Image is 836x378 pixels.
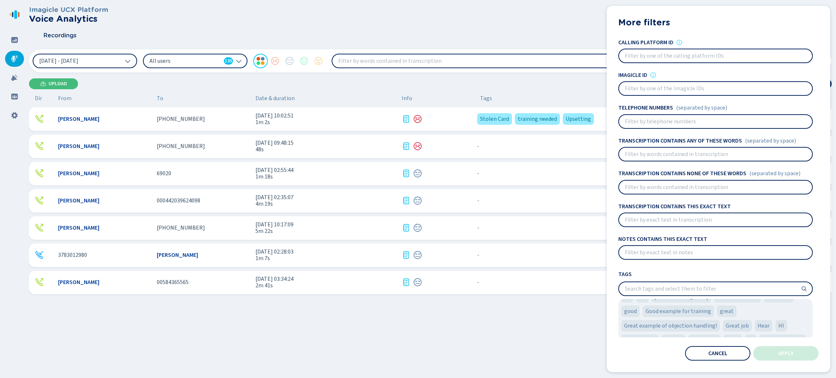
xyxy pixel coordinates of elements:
div: High priority [621,334,659,346]
span: IT [748,336,753,345]
div: Outgoing call [35,169,44,178]
div: Good example for training [643,305,714,317]
span: import [665,336,683,345]
span: Tags [480,95,492,102]
h4: Transcription contains this exact text [618,203,731,210]
svg: icon-emoji-neutral [413,169,422,178]
svg: journal-text [402,223,410,232]
div: Dashboard [5,32,24,48]
h4: Transcription contains any of these words [618,137,742,144]
svg: journal-text [402,196,410,205]
svg: icon-emoji-neutral [413,196,422,205]
svg: telephone-outbound [35,169,44,178]
h4: Telephone numbers [618,104,673,111]
svg: telephone-outbound [35,223,44,232]
input: Filter by one of the Imagicle IDs [619,82,812,95]
div: Transcription available [402,223,410,232]
input: Filter by words contained in transcription [619,181,812,194]
div: Neutral sentiment [413,223,422,232]
span: good [624,307,637,316]
span: (separated by space) [749,170,800,177]
span: [DATE] - [DATE] [39,58,78,64]
svg: journal-text [402,142,410,151]
div: Transcription available [402,169,410,178]
svg: journal-text [402,278,410,287]
button: Upload [29,78,78,89]
span: No tags assigned [477,252,479,258]
svg: telephone-outbound [35,196,44,205]
div: Outgoing call [35,142,44,151]
span: Great job [726,321,749,330]
svg: chevron-down [236,58,242,64]
h3: Imagicle UCX Platform [29,6,108,14]
svg: info-circle [676,40,682,45]
span: No tags assigned [477,225,479,231]
div: HI [775,320,787,332]
span: Date & duration [255,95,396,102]
div: Groups [5,89,24,104]
span: All users [149,57,221,65]
div: Outgoing call [35,278,44,287]
div: important [688,334,721,346]
button: Apply [753,346,819,361]
input: Filter by exact text in notes [619,246,812,259]
span: training needed [518,115,557,123]
div: great [717,305,737,317]
h2: More filters [618,17,819,28]
span: Great example of objection handling! [624,321,717,330]
div: Outgoing call [35,223,44,232]
span: (separated by space) [745,137,796,144]
h4: Transcription contains none of these words [618,170,746,177]
div: Great job [723,320,752,332]
div: Great example of objection handling! [621,320,720,332]
svg: journal-text [402,169,410,178]
div: Outgoing call [35,115,44,123]
svg: alarm-filled [11,74,18,81]
svg: icon-emoji-neutral [413,278,422,287]
div: IDs assigned to recordings by the PBX. They vary depending on the recording technology used. When... [676,40,682,45]
h4: Imagicle ID [618,72,647,78]
input: Filter by exact text in transcription [619,213,812,226]
span: HI [778,321,784,330]
span: Cancel [708,350,728,356]
div: Recordings [5,51,24,67]
svg: groups-filled [11,93,18,100]
svg: telephone-inbound [35,251,44,259]
div: Alarms [5,70,24,86]
span: From [58,95,71,102]
span: Tags [618,270,632,278]
span: Recordings [44,32,77,39]
svg: icon-emoji-sad [413,142,422,151]
div: it's not negative [759,334,806,346]
div: IDs assigned to recordings by the Imagilcle UC Suite, and they vary depending. When available, th... [650,72,656,78]
span: To [157,95,163,102]
div: Transcription available [402,115,410,123]
svg: mic-fill [11,55,18,62]
div: Transcription available [402,196,410,205]
span: Upsetting [566,115,591,123]
span: No tags assigned [477,279,479,285]
svg: icon-emoji-sad [413,115,422,123]
input: Filter by telephone numbers [619,115,812,128]
div: Hear [755,320,773,332]
span: Dir [35,95,42,102]
span: Hear [758,321,770,330]
span: No tags assigned [477,197,479,204]
span: it's not negative [762,336,803,345]
div: Outgoing call [35,196,44,205]
span: Upload [49,81,67,87]
svg: journal-text [402,115,410,123]
span: No tags assigned [477,143,479,149]
div: Neutral sentiment [413,169,422,178]
svg: icon-emoji-neutral [413,251,422,259]
div: Negative sentiment [413,142,422,151]
div: Incoming call [35,251,44,259]
div: Upsetting [563,113,594,125]
svg: info-circle [650,72,656,78]
span: Stolen Card [480,115,509,123]
span: Good example for training [646,307,711,316]
input: Filter by words contained in transcription [332,54,736,67]
svg: chevron-down [125,58,131,64]
svg: telephone-outbound [35,115,44,123]
h4: Calling platform ID [618,39,673,46]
